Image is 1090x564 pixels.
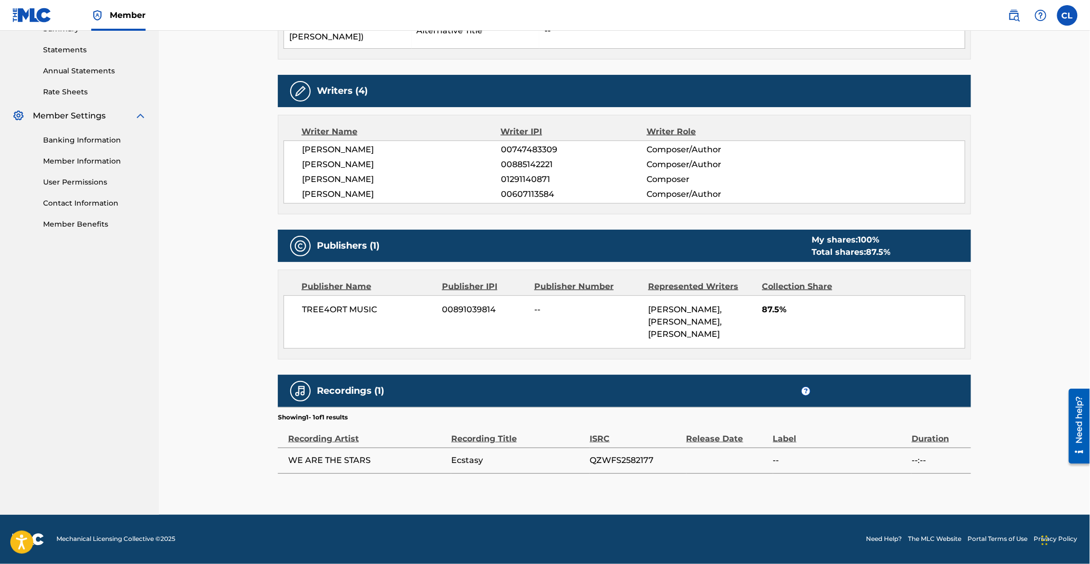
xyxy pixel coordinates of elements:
span: WE ARE THE STARS [288,454,446,467]
span: Composer/Author [647,188,779,200]
img: logo [12,533,44,546]
span: [PERSON_NAME] [302,144,501,156]
span: 100 % [858,235,879,245]
span: 00891039814 [442,304,527,316]
span: [PERSON_NAME] [302,173,501,186]
div: Publisher IPI [442,280,527,293]
span: [PERSON_NAME] [302,158,501,171]
div: Recording Title [451,422,584,445]
div: Writer Name [301,126,501,138]
div: Represented Writers [648,280,754,293]
p: Showing 1 - 1 of 1 results [278,413,348,422]
div: Recording Artist [288,422,446,445]
img: Publishers [294,240,307,252]
div: My shares: [812,234,891,246]
h5: Writers (4) [317,85,368,97]
div: ISRC [590,422,681,445]
span: -- [773,454,906,467]
div: Label [773,422,906,445]
img: Recordings [294,385,307,397]
a: Member Benefits [43,219,147,230]
a: Banking Information [43,135,147,146]
td: Alternative Title [412,13,539,49]
div: Help [1031,5,1051,26]
a: User Permissions [43,177,147,188]
a: Contact Information [43,198,147,209]
h5: Recordings (1) [317,385,384,397]
img: search [1008,9,1020,22]
div: Publisher Name [301,280,434,293]
span: Composer/Author [647,144,779,156]
span: 00885142221 [501,158,647,171]
a: The MLC Website [909,535,962,544]
img: Writers [294,85,307,97]
span: 87.5% [762,304,965,316]
span: 87.5 % [866,247,891,257]
span: 00607113584 [501,188,647,200]
span: Member Settings [33,110,106,122]
span: ? [802,387,810,395]
a: Privacy Policy [1034,535,1078,544]
span: [PERSON_NAME], [PERSON_NAME], [PERSON_NAME] [648,305,722,339]
span: 01291140871 [501,173,647,186]
a: Statements [43,45,147,55]
iframe: Chat Widget [1039,515,1090,564]
div: Duration [912,422,966,445]
div: Publisher Number [534,280,640,293]
span: QZWFS2582177 [590,454,681,467]
div: Collection Share [762,280,861,293]
img: MLC Logo [12,8,52,23]
span: TREE4ORT MUSIC [302,304,435,316]
a: Rate Sheets [43,87,147,97]
span: Composer/Author [647,158,779,171]
span: Ecstasy [451,454,584,467]
span: -- [534,304,640,316]
div: Drag [1042,525,1048,556]
a: Annual Statements [43,66,147,76]
iframe: Resource Center [1061,385,1090,468]
div: User Menu [1057,5,1078,26]
img: expand [134,110,147,122]
img: Member Settings [12,110,25,122]
div: Writer Role [647,126,779,138]
span: Mechanical Licensing Collective © 2025 [56,535,175,544]
div: Release Date [687,422,768,445]
span: Member [110,9,146,21]
td: ECSTASY (FEAT. [PERSON_NAME]) [284,13,412,49]
div: Total shares: [812,246,891,258]
td: -- [539,13,965,49]
span: --:-- [912,454,966,467]
span: Composer [647,173,779,186]
a: Member Information [43,156,147,167]
img: help [1035,9,1047,22]
a: Portal Terms of Use [968,535,1028,544]
a: Public Search [1004,5,1024,26]
a: Need Help? [866,535,902,544]
span: [PERSON_NAME] [302,188,501,200]
img: Top Rightsholder [91,9,104,22]
div: Writer IPI [501,126,647,138]
h5: Publishers (1) [317,240,379,252]
span: 00747483309 [501,144,647,156]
